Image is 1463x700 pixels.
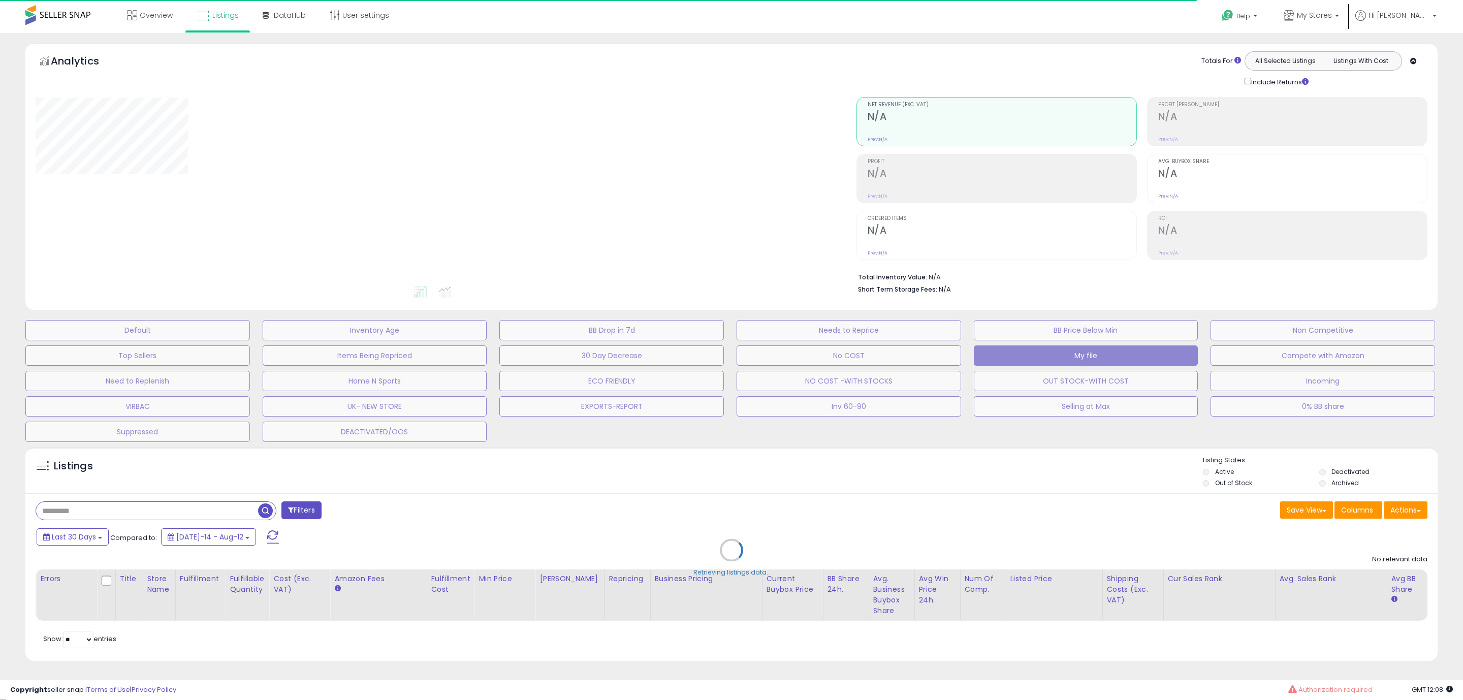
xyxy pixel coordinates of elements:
button: BB Drop in 7d [499,320,724,340]
h2: N/A [1158,225,1427,238]
h2: N/A [1158,168,1427,181]
a: Help [1214,2,1267,33]
a: Terms of Use [87,685,130,694]
button: Listings With Cost [1323,54,1398,68]
button: Needs to Reprice [737,320,961,340]
button: 30 Day Decrease [499,345,724,366]
button: Suppressed [25,422,250,442]
button: My file [974,345,1198,366]
span: Profit [868,159,1136,165]
strong: Copyright [10,685,47,694]
button: NO COST -WITH STOCKS [737,371,961,391]
h2: N/A [1158,111,1427,124]
button: No COST [737,345,961,366]
b: Short Term Storage Fees: [858,285,937,294]
span: Overview [140,10,173,20]
small: Prev: N/A [1158,193,1178,199]
button: Inv 60-90 [737,396,961,417]
small: Prev: N/A [1158,136,1178,142]
b: Total Inventory Value: [858,273,927,281]
a: Hi [PERSON_NAME] [1355,10,1437,33]
small: Prev: N/A [868,193,887,199]
span: Help [1236,12,1250,20]
h2: N/A [868,111,1136,124]
div: Retrieving listings data.. [693,568,770,577]
small: Prev: N/A [1158,250,1178,256]
button: Need to Replenish [25,371,250,391]
span: Listings [212,10,239,20]
button: Top Sellers [25,345,250,366]
button: OUT STOCK-WITH COST [974,371,1198,391]
span: ROI [1158,216,1427,221]
div: Totals For [1201,56,1241,66]
div: Include Returns [1237,76,1321,87]
button: Home N Sports [263,371,487,391]
button: Inventory Age [263,320,487,340]
button: Incoming [1211,371,1435,391]
h2: N/A [868,168,1136,181]
span: My Stores [1297,10,1332,20]
span: 2025-09-12 12:08 GMT [1412,685,1453,694]
h5: Analytics [51,54,119,71]
button: VIRBAC [25,396,250,417]
button: All Selected Listings [1248,54,1323,68]
span: Hi [PERSON_NAME] [1369,10,1429,20]
button: UK- NEW STORE [263,396,487,417]
span: Ordered Items [868,216,1136,221]
i: Get Help [1221,9,1234,22]
small: Prev: N/A [868,136,887,142]
button: 0% BB share [1211,396,1435,417]
button: ECO FRIENDLY [499,371,724,391]
button: Non Competitive [1211,320,1435,340]
button: Selling at Max [974,396,1198,417]
button: EXPORTS-REPORT [499,396,724,417]
button: DEACTIVATED/OOS [263,422,487,442]
span: N/A [939,284,951,294]
span: Profit [PERSON_NAME] [1158,102,1427,108]
button: Default [25,320,250,340]
span: DataHub [274,10,306,20]
h2: N/A [868,225,1136,238]
small: Prev: N/A [868,250,887,256]
button: BB Price Below Min [974,320,1198,340]
span: Net Revenue (Exc. VAT) [868,102,1136,108]
button: Compete with Amazon [1211,345,1435,366]
span: Avg. Buybox Share [1158,159,1427,165]
a: Privacy Policy [132,685,176,694]
li: N/A [858,270,1420,282]
button: Items Being Repriced [263,345,487,366]
div: seller snap | | [10,685,176,695]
